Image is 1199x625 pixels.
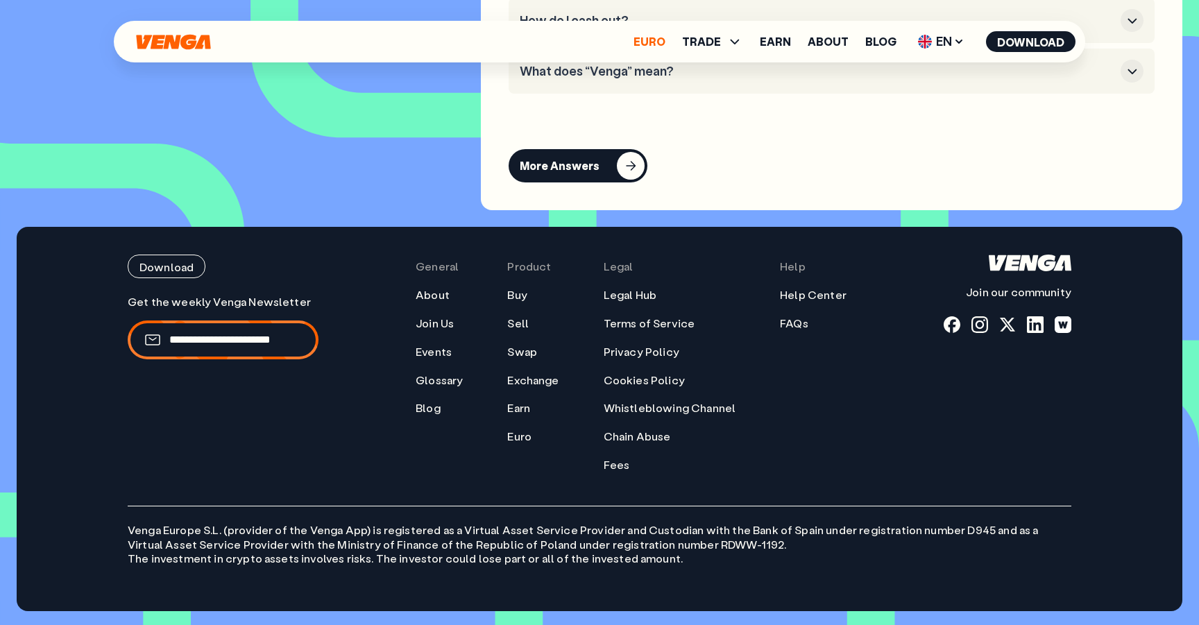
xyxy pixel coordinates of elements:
svg: Home [989,255,1071,271]
a: Blog [865,36,896,47]
a: Euro [507,429,532,444]
button: Download [986,31,1075,52]
a: warpcast [1055,316,1071,333]
h3: How do I cash out? [520,13,1115,28]
span: EN [913,31,969,53]
span: General [416,259,459,274]
a: Privacy Policy [604,345,679,359]
p: Venga Europe S.L. (provider of the Venga App) is registered as a Virtual Asset Service Provider a... [128,506,1071,566]
a: Whistleblowing Channel [604,401,736,416]
a: Earn [760,36,791,47]
a: Glossary [416,373,463,388]
button: What does “Venga” mean? [520,60,1143,83]
a: x [999,316,1016,333]
a: Download [128,255,318,278]
button: More Answers [509,149,647,182]
a: instagram [971,316,988,333]
a: Euro [633,36,665,47]
a: fb [944,316,960,333]
a: About [808,36,849,47]
span: Product [507,259,551,274]
span: Help [780,259,806,274]
span: TRADE [682,36,721,47]
a: Swap [507,345,537,359]
a: Sell [507,316,529,331]
a: Earn [507,401,530,416]
a: Buy [507,288,527,302]
div: More Answers [520,159,599,173]
a: About [416,288,450,302]
a: Cookies Policy [604,373,685,388]
a: Exchange [507,373,559,388]
a: Blog [416,401,441,416]
svg: Home [135,34,212,50]
img: flag-uk [918,35,932,49]
p: Get the weekly Venga Newsletter [128,295,318,309]
a: Legal Hub [604,288,656,302]
button: Download [128,255,205,278]
span: Legal [604,259,633,274]
a: linkedin [1027,316,1044,333]
h3: What does “Venga” mean? [520,64,1115,79]
button: How do I cash out? [520,9,1143,32]
span: TRADE [682,33,743,50]
a: Chain Abuse [604,429,671,444]
a: Events [416,345,452,359]
a: Help Center [780,288,847,302]
a: Terms of Service [604,316,695,331]
a: FAQs [780,316,808,331]
p: Join our community [944,285,1071,300]
a: Fees [604,458,630,472]
a: Join Us [416,316,454,331]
